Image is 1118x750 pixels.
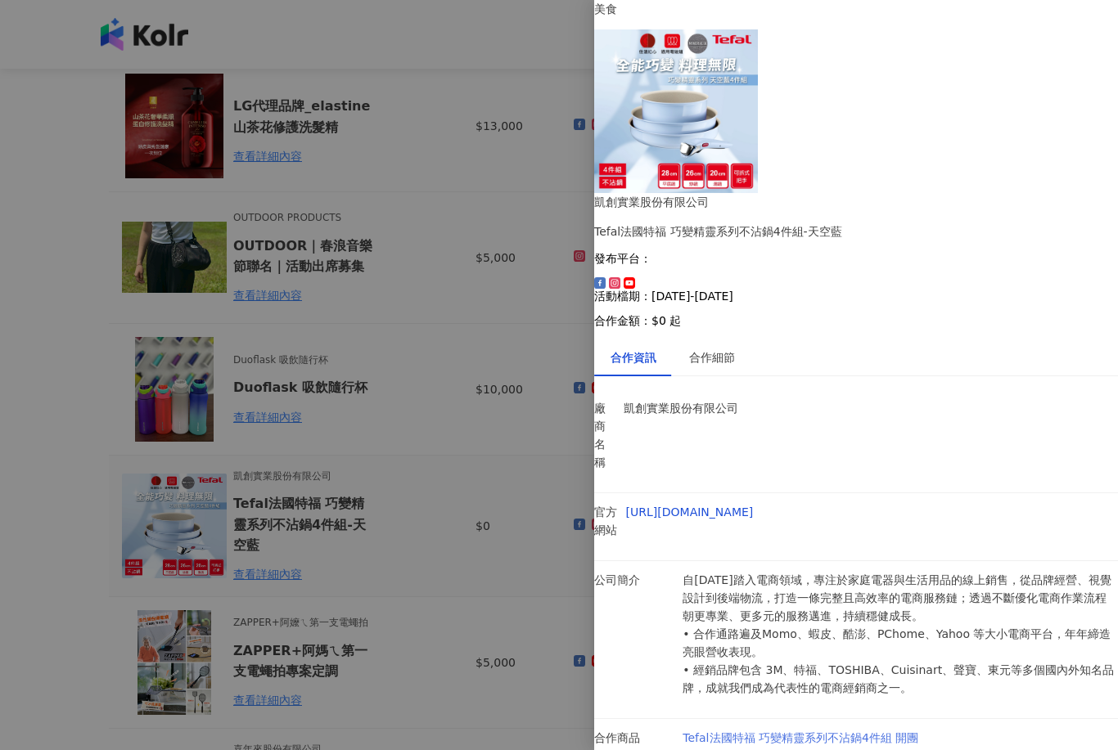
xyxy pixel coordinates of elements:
div: 合作細節 [689,348,735,366]
p: 公司簡介 [594,571,674,589]
img: Tefal法國特福 巧變精靈系列不沾鍋4件組 開團 [594,29,758,193]
p: 發布平台： [594,252,1118,265]
p: 凱創實業股份有限公司 [624,399,763,417]
p: 合作金額： $0 起 [594,314,1118,327]
p: 合作商品 [594,729,674,747]
p: 自[DATE]踏入電商領域，專注於家庭電器與生活用品的線上銷售，從品牌經營、視覺設計到後端物流，打造一條完整且高效率的電商服務鏈；透過不斷優化電商作業流程朝更專業、更多元的服務邁進，持續穩健成長... [683,571,1118,697]
p: 官方網站 [594,503,618,539]
div: Tefal法國特福 巧變精靈系列不沾鍋4件組-天空藍 [594,222,1118,240]
div: 合作資訊 [611,348,656,366]
p: 廠商名稱 [594,399,615,471]
div: 凱創實業股份有限公司 [594,193,1118,211]
a: Tefal法國特福 巧變精靈系列不沾鍋4件組 開團 [683,731,918,744]
a: [URL][DOMAIN_NAME] [626,505,754,519]
p: 活動檔期：[DATE]-[DATE] [594,290,1118,303]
